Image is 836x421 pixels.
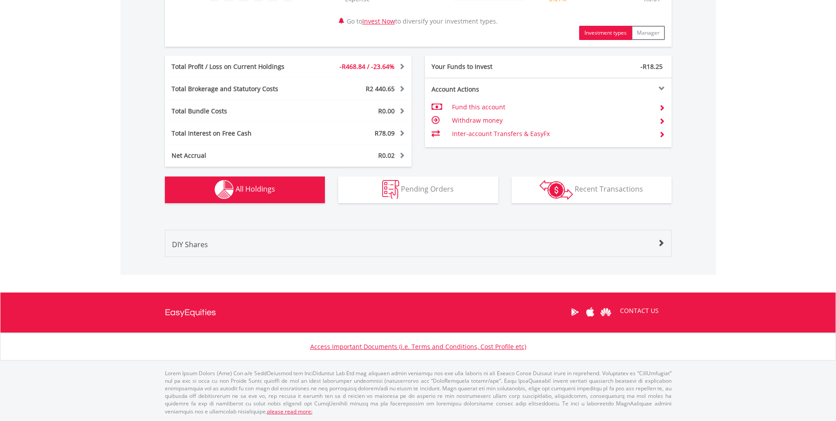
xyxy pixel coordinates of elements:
[338,176,498,203] button: Pending Orders
[452,127,652,140] td: Inter-account Transfers & EasyFx
[567,298,583,326] a: Google Play
[579,26,632,40] button: Investment types
[425,62,548,71] div: Your Funds to Invest
[401,184,454,194] span: Pending Orders
[172,240,208,249] span: DIY Shares
[452,114,652,127] td: Withdraw money
[378,151,395,160] span: R0.02
[598,298,614,326] a: Huawei
[165,62,309,71] div: Total Profit / Loss on Current Holdings
[340,62,395,71] span: -R468.84 / -23.64%
[632,26,665,40] button: Manager
[165,84,309,93] div: Total Brokerage and Statutory Costs
[310,342,526,351] a: Access Important Documents (i.e. Terms and Conditions, Cost Profile etc)
[165,293,216,333] a: EasyEquities
[215,180,234,199] img: holdings-wht.png
[575,184,643,194] span: Recent Transactions
[165,107,309,116] div: Total Bundle Costs
[165,129,309,138] div: Total Interest on Free Cash
[236,184,275,194] span: All Holdings
[165,369,672,415] p: Lorem Ipsum Dolors (Ame) Con a/e SeddOeiusmod tem InciDiduntut Lab Etd mag aliquaen admin veniamq...
[640,62,663,71] span: -R18.25
[540,180,573,200] img: transactions-zar-wht.png
[165,151,309,160] div: Net Accrual
[452,100,652,114] td: Fund this account
[362,17,395,25] a: Invest Now
[425,85,548,94] div: Account Actions
[267,408,312,415] a: please read more:
[614,298,665,323] a: CONTACT US
[378,107,395,115] span: R0.00
[583,298,598,326] a: Apple
[512,176,672,203] button: Recent Transactions
[382,180,399,199] img: pending_instructions-wht.png
[366,84,395,93] span: R2 440.65
[375,129,395,137] span: R78.09
[165,176,325,203] button: All Holdings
